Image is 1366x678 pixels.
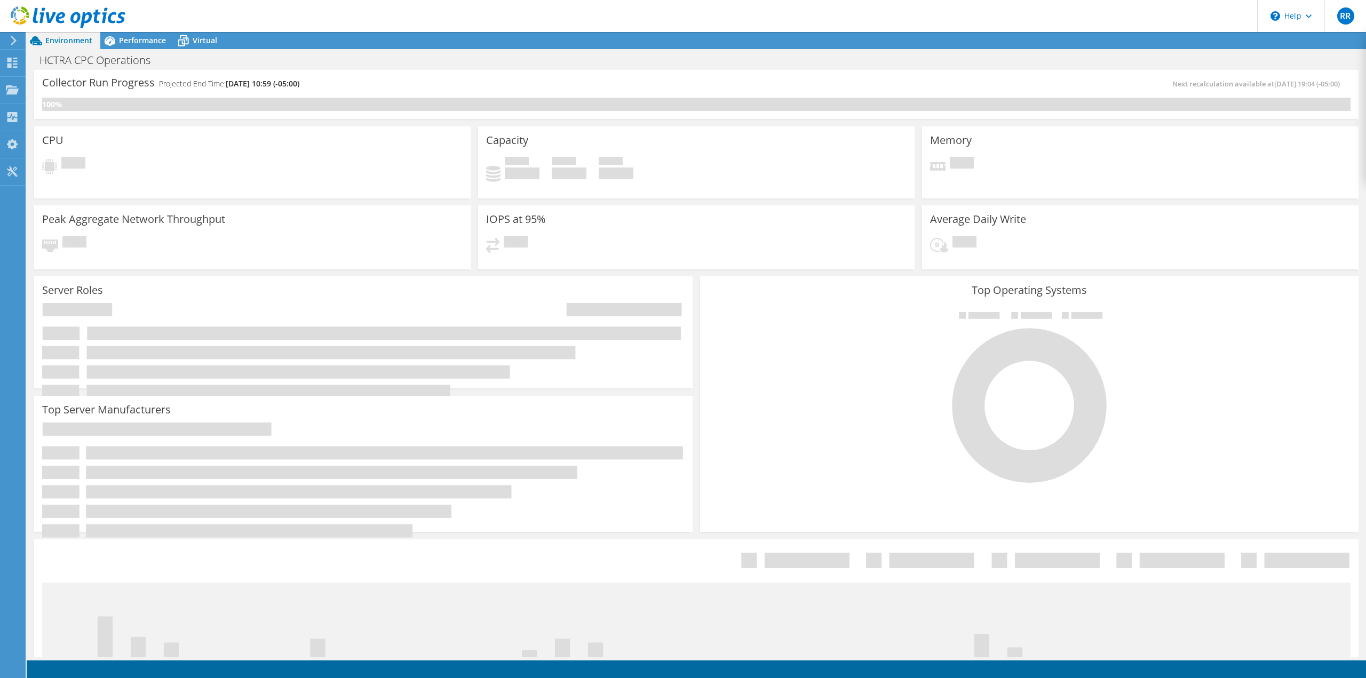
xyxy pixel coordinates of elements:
[42,213,225,225] h3: Peak Aggregate Network Throughput
[486,213,546,225] h3: IOPS at 95%
[599,157,623,167] span: Total
[505,167,539,179] h4: 0 GiB
[552,167,586,179] h4: 0 GiB
[1337,7,1354,25] span: RR
[193,35,217,45] span: Virtual
[708,284,1351,296] h3: Top Operating Systems
[62,236,86,250] span: Pending
[42,284,103,296] h3: Server Roles
[930,213,1026,225] h3: Average Daily Write
[952,236,976,250] span: Pending
[226,78,299,89] span: [DATE] 10:59 (-05:00)
[1172,79,1345,89] span: Next recalculation available at
[119,35,166,45] span: Performance
[1270,11,1280,21] svg: \n
[930,134,972,146] h3: Memory
[504,236,528,250] span: Pending
[61,157,85,171] span: Pending
[1274,79,1340,89] span: [DATE] 19:04 (-05:00)
[159,78,299,90] h4: Projected End Time:
[42,404,171,416] h3: Top Server Manufacturers
[45,35,92,45] span: Environment
[552,157,576,167] span: Free
[42,134,63,146] h3: CPU
[599,167,633,179] h4: 0 GiB
[505,157,529,167] span: Used
[950,157,974,171] span: Pending
[35,54,167,66] h1: HCTRA CPC Operations
[486,134,528,146] h3: Capacity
